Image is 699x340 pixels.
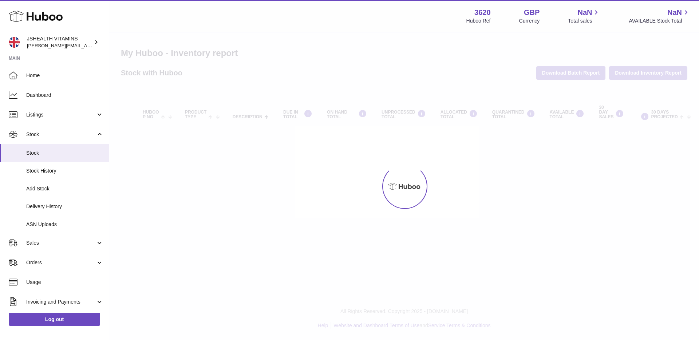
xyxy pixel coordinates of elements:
a: NaN AVAILABLE Stock Total [629,8,690,24]
strong: GBP [524,8,540,17]
span: Invoicing and Payments [26,299,96,305]
a: Log out [9,313,100,326]
img: francesca@jshealthvitamins.com [9,37,20,48]
span: Usage [26,279,103,286]
span: Total sales [568,17,600,24]
span: Dashboard [26,92,103,99]
div: JSHEALTH VITAMINS [27,35,92,49]
span: Home [26,72,103,79]
a: NaN Total sales [568,8,600,24]
span: NaN [667,8,682,17]
span: Sales [26,240,96,246]
div: Currency [519,17,540,24]
span: AVAILABLE Stock Total [629,17,690,24]
span: NaN [577,8,592,17]
span: [PERSON_NAME][EMAIL_ADDRESS][DOMAIN_NAME] [27,43,146,48]
span: Stock [26,150,103,157]
div: Huboo Ref [466,17,491,24]
span: Stock [26,131,96,138]
span: Add Stock [26,185,103,192]
span: Stock History [26,167,103,174]
span: Orders [26,259,96,266]
span: Listings [26,111,96,118]
span: Delivery History [26,203,103,210]
strong: 3620 [474,8,491,17]
span: ASN Uploads [26,221,103,228]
